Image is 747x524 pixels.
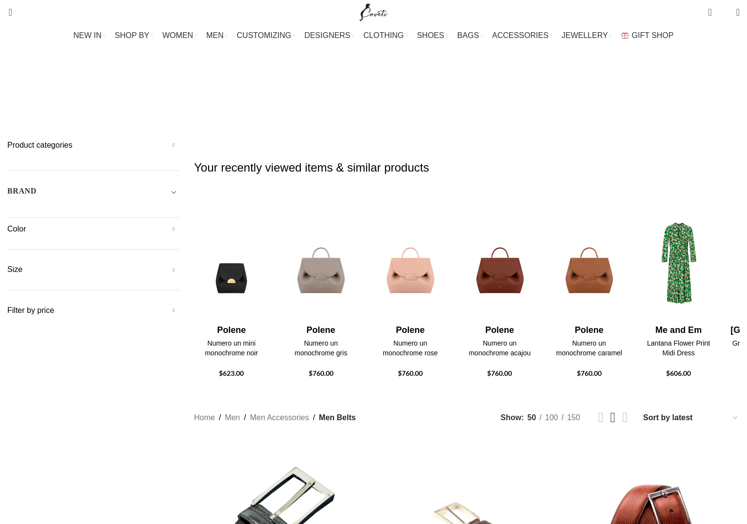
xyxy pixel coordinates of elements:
[492,31,549,40] span: ACCESSORIES
[373,322,448,379] a: Polene Numero un monochrome rose $760.00
[462,205,537,322] img: Polene-Numero-un-monochrome-acajou.png
[74,26,105,45] a: NEW IN
[194,322,269,379] a: Polene Numero un mini monochrome noir $623.00
[398,369,423,377] span: $760.00
[319,411,356,424] span: Men Belts
[373,205,448,379] div: 4 / 30
[610,410,616,425] a: Grid view 3
[194,140,740,195] h2: Your recently viewed items & similar products
[552,324,627,336] h4: Polene
[283,322,358,379] a: Polene Numero un monochrome gris $760.00
[333,94,409,103] span: Men Exotic Leather
[598,410,604,425] a: Grid view 2
[473,87,506,111] a: Scarves
[524,411,540,424] a: 50
[528,413,536,422] span: 50
[552,205,627,322] img: Polene-Numero-un-monochrome-caramel.png
[373,205,448,322] img: Polene-Numero-un-monochrome-rose.png
[194,324,269,336] h4: Polene
[283,324,358,336] h4: Polene
[237,26,295,45] a: CUSTOMIZING
[333,87,409,111] a: Men Exotic Leather
[162,31,193,40] span: WOMEN
[642,410,740,425] select: Shop order
[709,5,716,12] span: 0
[279,87,318,111] a: Men Belts
[641,324,716,336] h4: Me and Em
[241,87,264,111] a: Cases
[7,264,179,275] h5: Size
[621,26,674,45] a: GIFT SHOP
[621,32,629,39] img: GiftBag
[194,205,269,379] div: 2 / 30
[552,339,627,358] h4: Numero un monochrome caramel
[564,411,584,424] a: 150
[326,56,421,82] h1: Men Belts
[7,186,37,196] h5: BRAND
[194,411,356,424] nav: Breadcrumb
[373,324,448,336] h4: Polene
[641,205,716,322] img: Me-and-Em-Lantana-Flower-Print-Midi-Dress-scaled81308_nobg.png
[373,339,448,358] h4: Numero un monochrome rose
[552,205,627,379] div: 6 / 30
[162,26,197,45] a: WOMEN
[492,26,552,45] a: ACCESSORIES
[241,94,264,103] span: Cases
[423,87,458,111] a: Men Hats
[2,2,12,22] a: Search
[423,94,458,103] span: Men Hats
[545,413,558,422] span: 100
[462,339,537,358] h4: Numero un monochrome acajou
[357,7,390,16] a: Site logo
[237,31,292,40] span: CUSTOMIZING
[721,10,728,17] span: 0
[666,369,691,377] span: $606.00
[577,369,602,377] span: $760.00
[283,205,358,379] div: 3 / 30
[462,205,537,379] div: 5 / 30
[283,339,358,358] h4: Numero un monochrome gris
[194,339,269,358] h4: Numero un mini monochrome noir
[2,26,745,45] div: Main navigation
[250,411,309,424] a: Men Accessories
[7,305,179,316] h5: Filter by price
[473,94,506,103] span: Scarves
[552,322,627,379] a: Polene Numero un monochrome caramel $760.00
[632,31,674,40] span: GIFT SHOP
[279,94,318,103] span: Men Belts
[304,26,354,45] a: DESIGNERS
[719,2,729,22] div: My Wishlist
[206,31,224,40] span: MEN
[219,369,244,377] span: $623.00
[115,26,153,45] a: SHOP BY
[304,31,350,40] span: DESIGNERS
[7,185,179,203] div: Toggle filter
[301,59,326,78] a: Go back
[74,31,102,40] span: NEW IN
[417,26,448,45] a: SHOES
[309,369,334,377] span: $760.00
[457,26,482,45] a: BAGS
[641,339,716,358] h4: Lantana Flower Print Midi Dress
[567,413,580,422] span: 150
[417,31,444,40] span: SHOES
[194,205,269,322] img: Polene-Numero-un-mini-monochrome-noir.png
[462,322,537,379] a: Polene Numero un monochrome acajou $760.00
[283,205,358,322] img: Polene-Numero-un-monochrome-gris.png
[622,410,628,425] a: Grid view 4
[7,140,179,151] h5: Product categories
[225,411,240,424] a: Men
[487,369,512,377] span: $760.00
[457,31,479,40] span: BAGS
[542,411,562,424] a: 100
[641,205,716,379] div: 7 / 30
[562,31,608,40] span: JEWELLERY
[194,411,215,424] a: Home
[115,31,149,40] span: SHOP BY
[7,224,179,234] h5: Color
[363,31,404,40] span: CLOTHING
[462,324,537,336] h4: Polene
[562,26,611,45] a: JEWELLERY
[703,2,716,22] a: 0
